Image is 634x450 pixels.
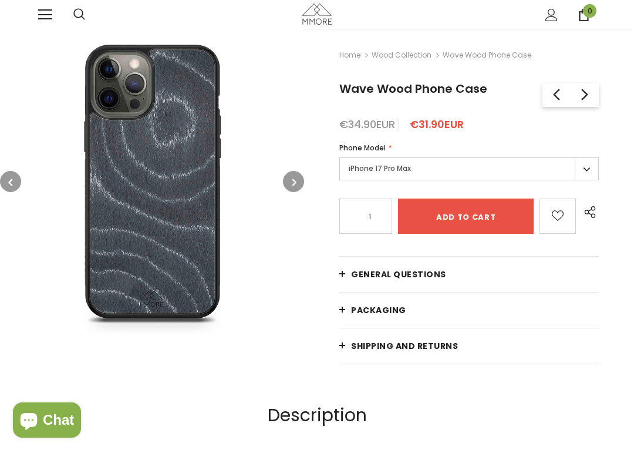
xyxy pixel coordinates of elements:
[339,80,487,97] span: Wave Wood Phone Case
[398,199,534,234] input: Add to cart
[339,157,599,180] label: iPhone 17 Pro Max
[339,328,599,364] a: Shipping and returns
[9,402,85,441] inbox-online-store-chat: Shopify online store chat
[339,117,395,132] span: €34.90EUR
[339,293,599,328] a: PACKAGING
[410,117,464,132] span: €31.90EUR
[372,50,431,60] a: Wood Collection
[583,4,596,18] span: 0
[339,143,386,153] span: Phone Model
[351,340,458,352] span: Shipping and returns
[302,4,332,24] img: MMORE Cases
[443,48,531,62] span: Wave Wood Phone Case
[578,9,590,21] a: 0
[339,257,599,292] a: General Questions
[351,304,406,316] span: PACKAGING
[339,48,360,62] a: Home
[351,268,446,280] span: General Questions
